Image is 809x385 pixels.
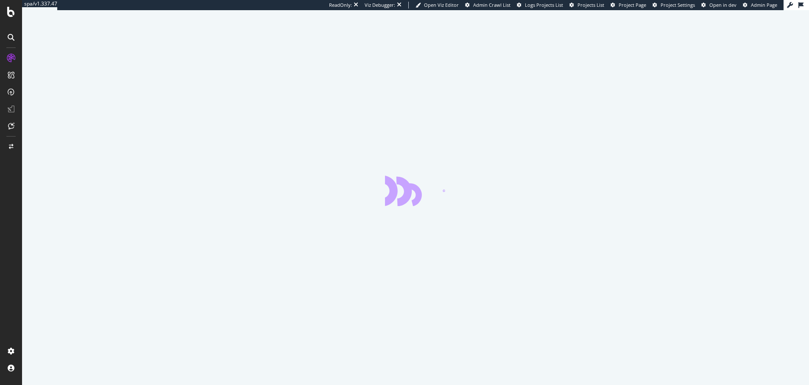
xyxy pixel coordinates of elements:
a: Logs Projects List [517,2,563,8]
div: animation [385,176,446,206]
span: Projects List [577,2,604,8]
a: Open Viz Editor [416,2,459,8]
span: Project Settings [661,2,695,8]
a: Open in dev [701,2,736,8]
span: Logs Projects List [525,2,563,8]
a: Admin Crawl List [465,2,511,8]
a: Projects List [569,2,604,8]
a: Admin Page [743,2,777,8]
a: Project Page [611,2,646,8]
span: Open Viz Editor [424,2,459,8]
span: Project Page [619,2,646,8]
a: Project Settings [653,2,695,8]
span: Admin Crawl List [473,2,511,8]
span: Admin Page [751,2,777,8]
div: ReadOnly: [329,2,352,8]
div: Viz Debugger: [365,2,395,8]
span: Open in dev [709,2,736,8]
